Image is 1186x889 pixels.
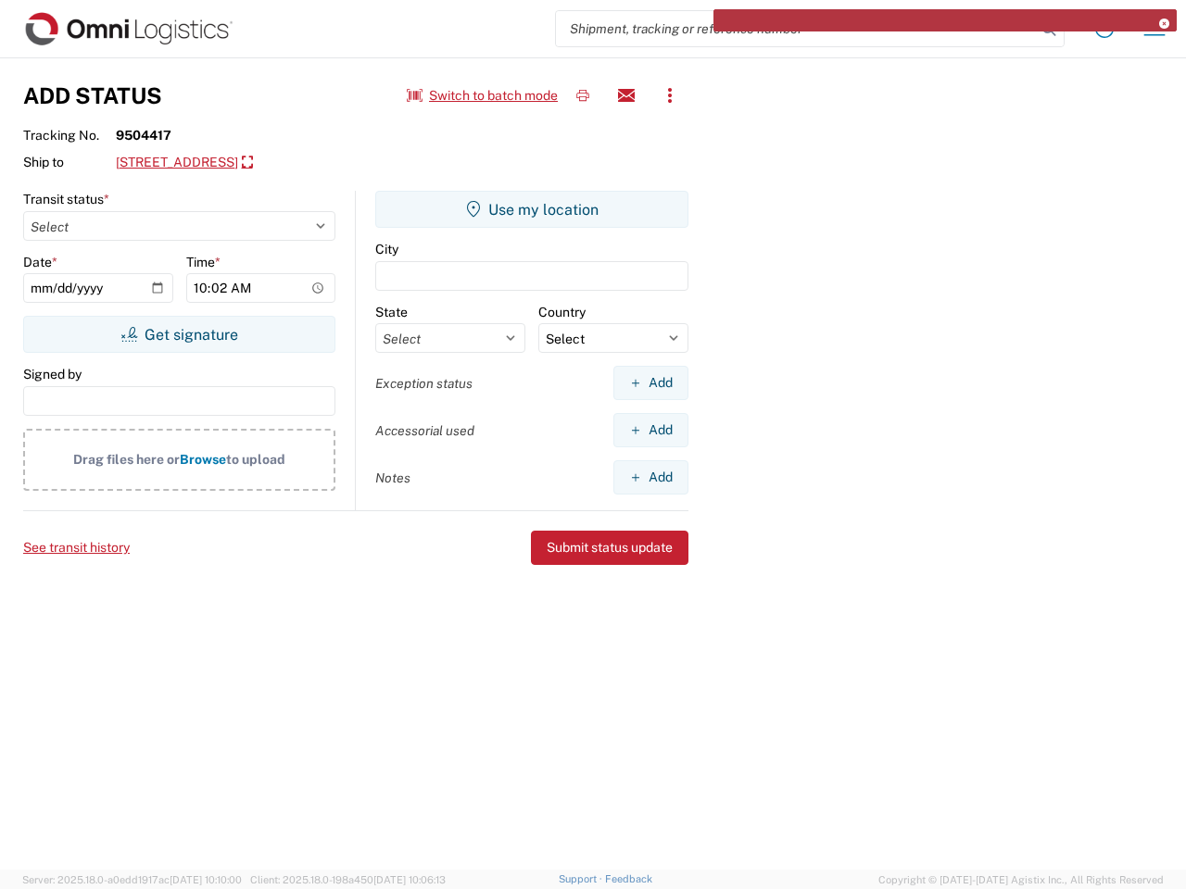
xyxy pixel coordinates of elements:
[559,873,605,884] a: Support
[375,191,688,228] button: Use my location
[375,375,473,392] label: Exception status
[375,241,398,257] label: City
[613,460,688,495] button: Add
[613,366,688,400] button: Add
[878,871,1164,888] span: Copyright © [DATE]-[DATE] Agistix Inc., All Rights Reserved
[23,316,335,353] button: Get signature
[22,874,242,885] span: Server: 2025.18.0-a0edd1917ac
[407,81,558,111] button: Switch to batch mode
[373,874,446,885] span: [DATE] 10:06:13
[556,11,1036,46] input: Shipment, tracking or reference number
[375,304,408,320] label: State
[170,874,242,885] span: [DATE] 10:10:00
[116,147,253,179] a: [STREET_ADDRESS]
[375,470,410,486] label: Notes
[538,304,586,320] label: Country
[23,127,116,144] span: Tracking No.
[613,413,688,447] button: Add
[73,452,180,467] span: Drag files here or
[226,452,285,467] span: to upload
[116,127,171,144] strong: 9504417
[23,532,130,563] button: See transit history
[23,254,57,270] label: Date
[180,452,226,467] span: Browse
[23,366,82,382] label: Signed by
[23,154,116,170] span: Ship to
[605,873,652,884] a: Feedback
[375,422,474,439] label: Accessorial used
[250,874,446,885] span: Client: 2025.18.0-198a450
[23,82,162,109] h3: Add Status
[186,254,221,270] label: Time
[531,531,688,565] button: Submit status update
[23,191,109,207] label: Transit status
